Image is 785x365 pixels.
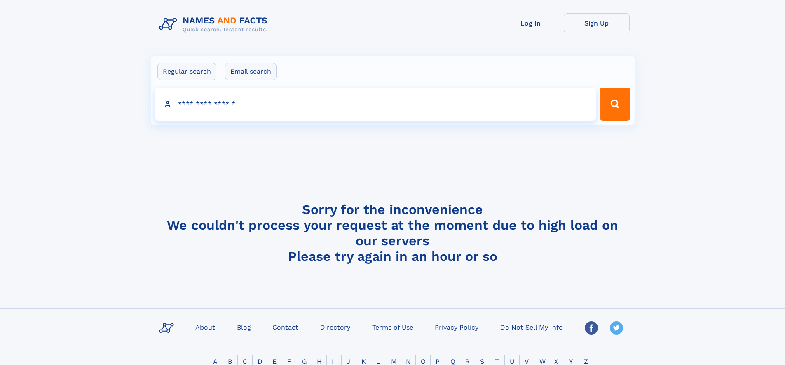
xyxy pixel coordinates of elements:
a: Log In [498,13,564,33]
a: Terms of Use [369,321,417,333]
label: Regular search [157,63,216,80]
a: Privacy Policy [431,321,482,333]
a: Sign Up [564,13,630,33]
img: Facebook [585,321,598,335]
a: Directory [317,321,354,333]
a: Blog [234,321,254,333]
img: Twitter [610,321,623,335]
h4: Sorry for the inconvenience We couldn't process your request at the moment due to high load on ou... [156,202,630,264]
input: search input [155,88,596,121]
button: Search Button [600,88,630,121]
label: Email search [225,63,277,80]
img: Logo Names and Facts [156,13,274,35]
a: About [192,321,218,333]
a: Do Not Sell My Info [497,321,566,333]
a: Contact [269,321,302,333]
